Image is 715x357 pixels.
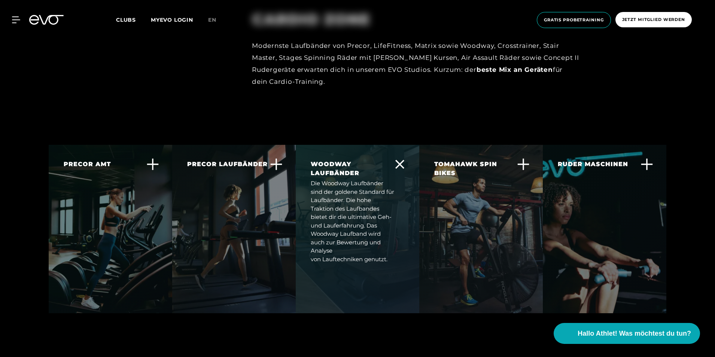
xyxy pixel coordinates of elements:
[544,17,604,23] span: Gratis Probetraining
[151,16,193,23] a: MYEVO LOGIN
[311,160,395,178] div: WOODWAY LAUFBÄNDER
[434,160,518,178] div: TOMAHAWK SPIN BIKES
[535,12,613,28] a: Gratis Probetraining
[554,323,700,344] button: Hallo Athlet! Was möchtest du tun?
[64,160,111,169] div: PRECOR AMT
[622,16,685,23] span: Jetzt Mitglied werden
[613,12,694,28] a: Jetzt Mitglied werden
[116,16,136,23] span: Clubs
[558,160,628,169] div: RUDER MASCHINEN
[208,16,225,24] a: en
[208,16,216,23] span: en
[578,329,691,339] span: Hallo Athlet! Was möchtest du tun?
[311,179,395,263] div: Die Woodway Laufbänder sind der goldene Standard für Laufbänder. Die hohe Traktion des Laufbandes...
[116,16,151,23] a: Clubs
[252,40,579,88] div: Modernste Laufbänder von Precor, LifeFitness, Matrix sowie Woodway, Crosstrainer, Stair Master, S...
[187,160,268,169] div: PRECOR LAUFBÄNDER
[477,66,553,73] strong: beste Mix an Geräten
